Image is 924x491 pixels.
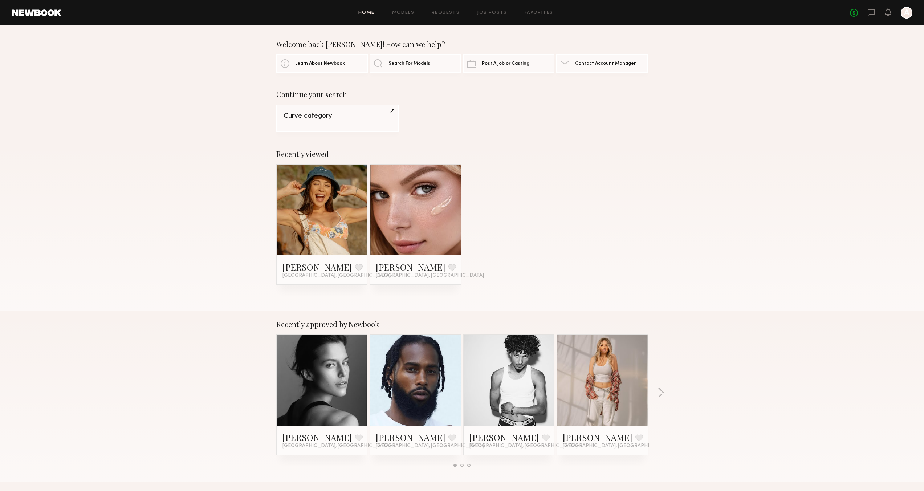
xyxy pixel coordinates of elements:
[556,54,648,73] a: Contact Account Manager
[295,61,345,66] span: Learn About Newbook
[282,261,352,273] a: [PERSON_NAME]
[276,40,648,49] div: Welcome back [PERSON_NAME]! How can we help?
[276,320,648,329] div: Recently approved by Newbook
[282,431,352,443] a: [PERSON_NAME]
[392,11,414,15] a: Models
[563,443,671,449] span: [GEOGRAPHIC_DATA], [GEOGRAPHIC_DATA]
[901,7,912,19] a: A
[525,11,553,15] a: Favorites
[376,443,484,449] span: [GEOGRAPHIC_DATA], [GEOGRAPHIC_DATA]
[358,11,375,15] a: Home
[284,113,391,119] div: Curve category
[463,54,554,73] a: Post A Job or Casting
[388,61,430,66] span: Search For Models
[469,431,539,443] a: [PERSON_NAME]
[276,90,648,99] div: Continue your search
[276,54,368,73] a: Learn About Newbook
[276,150,648,158] div: Recently viewed
[376,273,484,279] span: [GEOGRAPHIC_DATA], [GEOGRAPHIC_DATA]
[376,261,445,273] a: [PERSON_NAME]
[482,61,529,66] span: Post A Job or Casting
[276,105,399,132] a: Curve category
[575,61,636,66] span: Contact Account Manager
[477,11,507,15] a: Job Posts
[563,431,632,443] a: [PERSON_NAME]
[370,54,461,73] a: Search For Models
[469,443,578,449] span: [GEOGRAPHIC_DATA], [GEOGRAPHIC_DATA]
[376,431,445,443] a: [PERSON_NAME]
[282,443,391,449] span: [GEOGRAPHIC_DATA], [GEOGRAPHIC_DATA]
[282,273,391,279] span: [GEOGRAPHIC_DATA], [GEOGRAPHIC_DATA]
[432,11,460,15] a: Requests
